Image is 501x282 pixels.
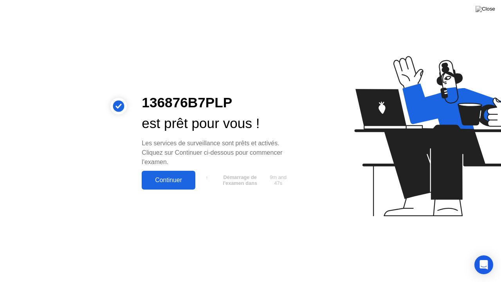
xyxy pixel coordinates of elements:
[476,6,495,12] img: Close
[144,177,193,184] div: Continuer
[474,255,493,274] div: Open Intercom Messenger
[268,174,288,186] span: 9m and 47s
[142,92,291,113] div: 136876B7PLP
[142,113,291,134] div: est prêt pour vous !
[199,173,291,188] button: Démarrage de l'examen dans9m and 47s
[142,171,195,190] button: Continuer
[142,139,291,167] div: Les services de surveillance sont prêts et activés. Cliquez sur Continuer ci-dessous pour commenc...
